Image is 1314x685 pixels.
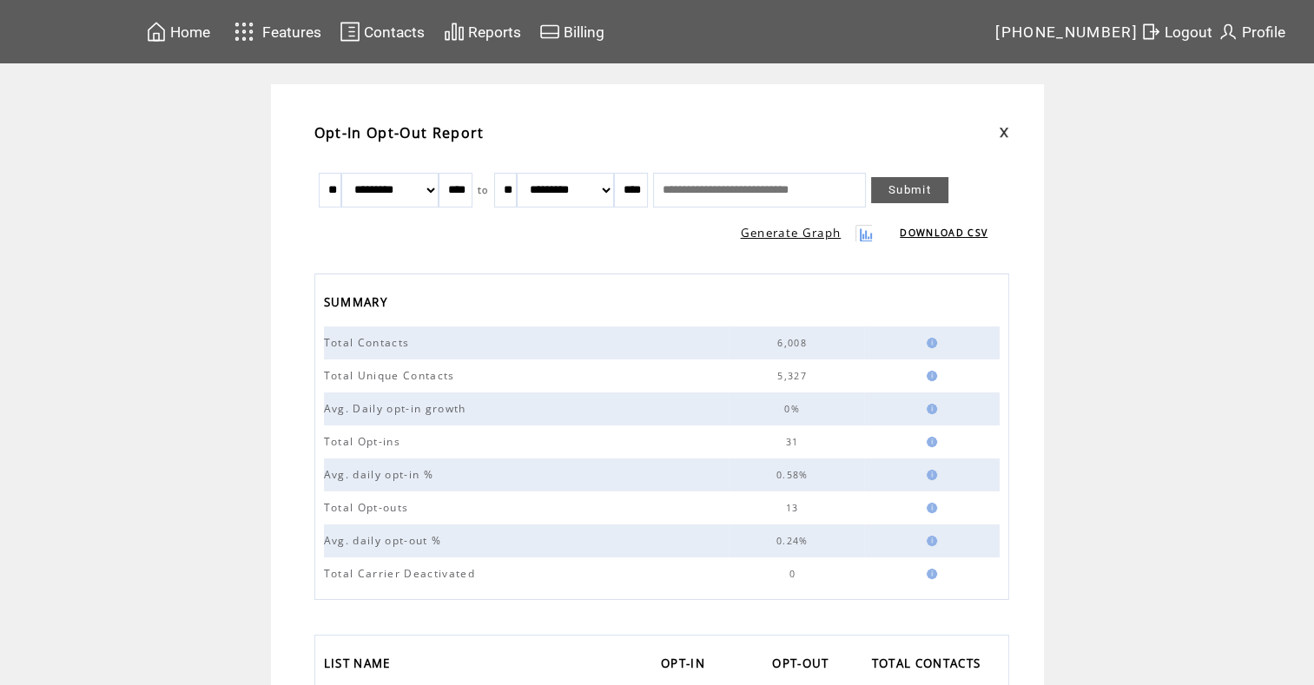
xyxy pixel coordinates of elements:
[143,18,213,45] a: Home
[1138,18,1215,45] a: Logout
[337,18,427,45] a: Contacts
[324,290,392,319] span: SUMMARY
[340,21,360,43] img: contacts.svg
[1242,23,1285,41] span: Profile
[786,502,803,514] span: 13
[784,403,804,415] span: 0%
[324,566,479,581] span: Total Carrier Deactivated
[468,23,521,41] span: Reports
[1215,18,1288,45] a: Profile
[661,651,714,680] a: OPT-IN
[872,651,990,680] a: TOTAL CONTACTS
[324,434,405,449] span: Total Opt-ins
[170,23,210,41] span: Home
[921,569,937,579] img: help.gif
[1140,21,1161,43] img: exit.svg
[227,15,325,49] a: Features
[324,651,399,680] a: LIST NAME
[789,568,799,580] span: 0
[441,18,524,45] a: Reports
[921,536,937,546] img: help.gif
[1218,21,1238,43] img: profile.svg
[444,21,465,43] img: chart.svg
[324,467,438,482] span: Avg. daily opt-in %
[921,371,937,381] img: help.gif
[772,651,833,680] span: OPT-OUT
[921,503,937,513] img: help.gif
[921,470,937,480] img: help.gif
[741,225,842,240] a: Generate Graph
[564,23,604,41] span: Billing
[229,17,260,46] img: features.svg
[314,123,485,142] span: Opt-In Opt-Out Report
[777,337,811,349] span: 6,008
[900,227,987,239] a: DOWNLOAD CSV
[324,651,395,680] span: LIST NAME
[921,437,937,447] img: help.gif
[661,651,710,680] span: OPT-IN
[772,651,837,680] a: OPT-OUT
[539,21,560,43] img: creidtcard.svg
[777,370,811,382] span: 5,327
[324,368,459,383] span: Total Unique Contacts
[921,404,937,414] img: help.gif
[478,184,489,196] span: to
[364,23,425,41] span: Contacts
[324,500,413,515] span: Total Opt-outs
[872,651,986,680] span: TOTAL CONTACTS
[776,535,813,547] span: 0.24%
[786,436,803,448] span: 31
[146,21,167,43] img: home.svg
[871,177,948,203] a: Submit
[1165,23,1212,41] span: Logout
[995,23,1138,41] span: [PHONE_NUMBER]
[537,18,607,45] a: Billing
[262,23,321,41] span: Features
[921,338,937,348] img: help.gif
[324,335,414,350] span: Total Contacts
[324,401,471,416] span: Avg. Daily opt-in growth
[324,533,446,548] span: Avg. daily opt-out %
[776,469,813,481] span: 0.58%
